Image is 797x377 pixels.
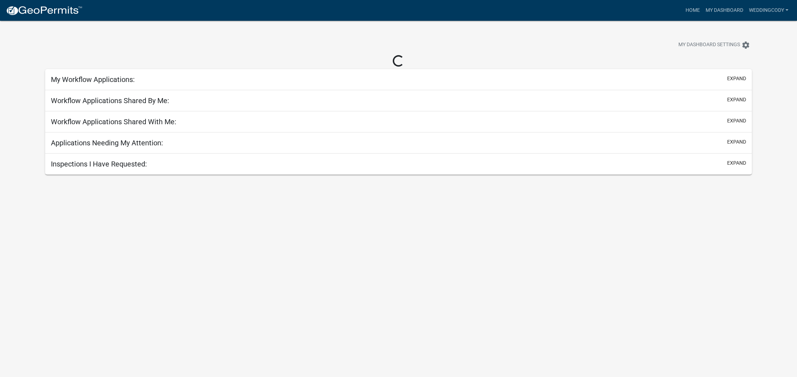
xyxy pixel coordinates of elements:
h5: Workflow Applications Shared With Me: [51,117,176,126]
h5: Applications Needing My Attention: [51,139,163,147]
h5: Inspections I Have Requested: [51,160,147,168]
h5: My Workflow Applications: [51,75,135,84]
span: My Dashboard Settings [678,41,740,49]
a: WeddingCody [746,4,791,17]
button: My Dashboard Settingssettings [673,38,756,52]
h5: Workflow Applications Shared By Me: [51,96,169,105]
i: settings [741,41,750,49]
button: expand [727,117,746,125]
a: Home [683,4,703,17]
button: expand [727,96,746,103]
button: expand [727,159,746,167]
button: expand [727,138,746,146]
a: My Dashboard [703,4,746,17]
button: expand [727,75,746,82]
